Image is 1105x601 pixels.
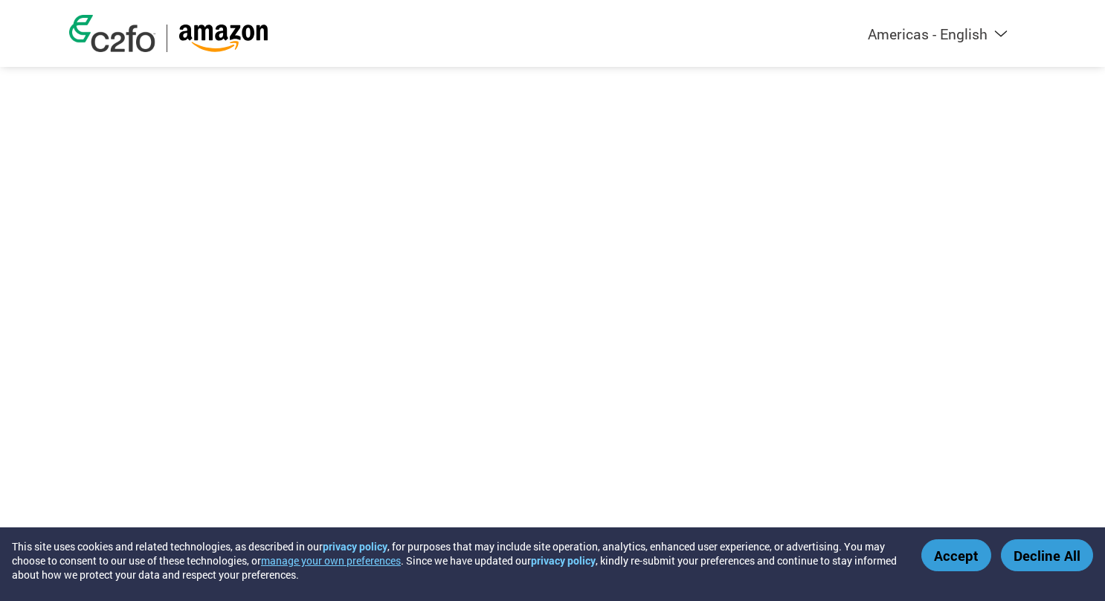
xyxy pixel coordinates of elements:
[1001,539,1093,571] button: Decline All
[261,553,401,568] button: manage your own preferences
[323,539,387,553] a: privacy policy
[12,539,900,582] div: This site uses cookies and related technologies, as described in our , for purposes that may incl...
[69,15,155,52] img: c2fo logo
[531,553,596,568] a: privacy policy
[178,25,268,52] img: Amazon
[921,539,991,571] button: Accept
